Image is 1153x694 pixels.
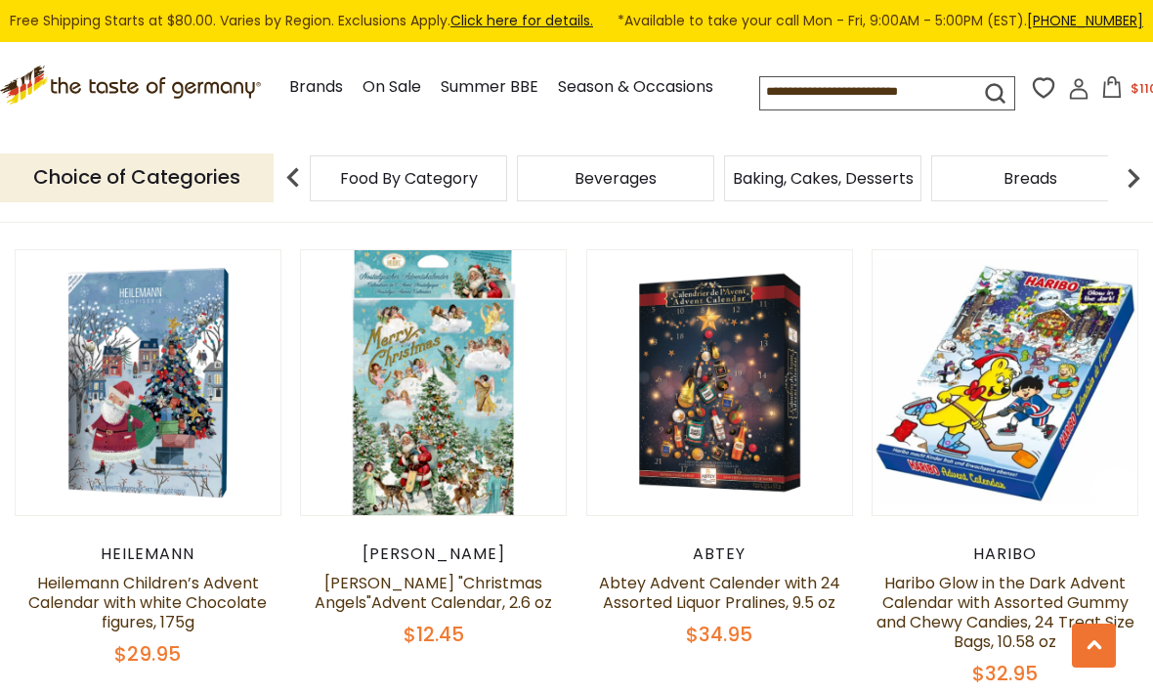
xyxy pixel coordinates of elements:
[1027,11,1143,30] a: [PHONE_NUMBER]
[404,621,464,648] span: $12.45
[315,572,552,614] a: [PERSON_NAME] "Christmas Angels"Advent Calendar, 2.6 oz
[301,250,566,515] img: Heidel "Christmas Angels"Advent Calendar, 2.6 oz
[618,10,1143,32] span: *Available to take your call Mon - Fri, 9:00AM - 5:00PM (EST).
[450,11,593,30] a: Click here for details.
[114,640,181,668] span: $29.95
[1114,158,1153,197] img: next arrow
[289,74,343,101] a: Brands
[599,572,840,614] a: Abtey Advent Calender with 24 Assorted Liquor Pralines, 9.5 oz
[1004,171,1057,186] a: Breads
[558,74,713,101] a: Season & Occasions
[733,171,914,186] a: Baking, Cakes, Desserts
[300,544,567,564] div: [PERSON_NAME]
[16,250,280,515] img: Heilemann Children’s Advent Calendar with white Chocolate figures, 175g
[876,572,1134,653] a: Haribo Glow in the Dark Advent Calendar with Assorted Gummy and Chewy Candies, 24 Treat Size Bags...
[274,158,313,197] img: previous arrow
[363,74,421,101] a: On Sale
[872,544,1138,564] div: Haribo
[28,572,267,633] a: Heilemann Children’s Advent Calendar with white Chocolate figures, 175g
[15,544,281,564] div: Heilemann
[972,660,1038,687] span: $32.95
[587,250,852,515] img: Abtey Advent Calender with 24 Assorted Liquor Pralines, 9.5 oz
[586,544,853,564] div: Abtey
[10,10,1143,32] div: Free Shipping Starts at $80.00. Varies by Region. Exclusions Apply.
[575,171,657,186] a: Beverages
[340,171,478,186] a: Food By Category
[441,74,538,101] a: Summer BBE
[873,250,1137,515] img: Haribo Glow in the Dark Advent Calendar with Assorted Gummy and Chewy Candies, 24 Treat Size Bags...
[686,621,752,648] span: $34.95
